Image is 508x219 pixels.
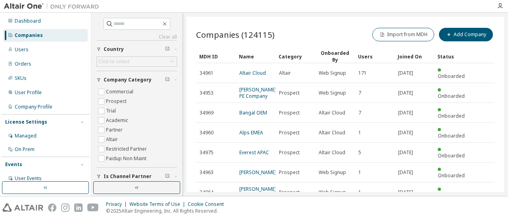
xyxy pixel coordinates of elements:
[15,104,52,110] div: Company Profile
[239,186,276,199] a: [PERSON_NAME] _gml
[165,173,170,180] span: Clear filter
[398,90,413,96] span: [DATE]
[196,29,275,40] span: Companies (124115)
[398,169,413,176] span: [DATE]
[239,70,266,76] a: Altair Cloud
[438,93,465,99] span: Onboarded
[15,32,43,39] div: Companies
[104,77,152,83] span: Company Category
[398,70,413,76] span: [DATE]
[4,2,103,10] img: Altair One
[15,133,37,139] div: Managed
[279,189,300,196] span: Prospect
[200,149,214,156] span: 34975
[279,130,300,136] span: Prospect
[98,58,129,65] div: Click to select
[200,110,214,116] span: 34969
[438,112,465,119] span: Onboarded
[358,130,361,136] span: 1
[279,169,300,176] span: Prospect
[319,130,345,136] span: Altair Cloud
[358,149,361,156] span: 5
[358,90,361,96] span: 7
[165,77,170,83] span: Clear filter
[318,50,352,63] div: Onboarded By
[15,146,35,153] div: On Prem
[438,73,465,79] span: Onboarded
[106,135,119,144] label: Altair
[48,203,56,212] img: facebook.svg
[106,201,129,207] div: Privacy
[239,50,272,63] div: Name
[106,116,130,125] label: Academic
[319,169,346,176] span: Web Signup
[319,149,345,156] span: Altair Cloud
[104,173,152,180] span: Is Channel Partner
[279,149,300,156] span: Prospect
[319,70,346,76] span: Web Signup
[398,50,431,63] div: Joined On
[104,46,124,52] span: Country
[200,130,214,136] span: 34960
[358,169,361,176] span: 1
[87,203,99,212] img: youtube.svg
[439,28,493,41] button: Add Company
[106,207,229,214] p: © 2025 Altair Engineering, Inc. All Rights Reserved.
[15,18,41,24] div: Dashboard
[279,70,291,76] span: Altair
[15,89,42,96] div: User Profile
[15,175,42,182] div: User Events
[319,90,346,96] span: Web Signup
[438,152,465,159] span: Onboarded
[372,28,434,41] button: Import from MDH
[398,149,413,156] span: [DATE]
[239,149,269,156] a: Everest APAC
[239,86,276,99] a: [PERSON_NAME] PE Company
[129,201,188,207] div: Website Terms of Use
[398,189,413,196] span: [DATE]
[96,168,177,185] button: Is Channel Partner
[398,110,413,116] span: [DATE]
[279,90,300,96] span: Prospect
[358,110,361,116] span: 7
[199,50,233,63] div: MDH ID
[200,90,214,96] span: 34953
[61,203,69,212] img: instagram.svg
[96,71,177,89] button: Company Category
[279,110,300,116] span: Prospect
[5,119,47,125] div: License Settings
[437,50,471,63] div: Status
[97,57,177,66] div: Click to select
[106,154,148,163] label: Paidup Non Maint
[239,109,267,116] a: Bangal OEM
[438,172,465,179] span: Onboarded
[200,169,214,176] span: 34963
[165,46,170,52] span: Clear filter
[358,189,361,196] span: 1
[239,169,276,176] a: [PERSON_NAME]
[15,61,31,67] div: Orders
[74,203,83,212] img: linkedin.svg
[239,129,263,136] a: Alps EMEA
[96,34,177,40] a: Clear all
[106,144,148,154] label: Restricted Partner
[2,203,43,212] img: altair_logo.svg
[200,70,214,76] span: 34961
[438,132,465,139] span: Onboarded
[5,161,22,168] div: Events
[96,41,177,58] button: Country
[319,110,345,116] span: Altair Cloud
[15,75,27,81] div: SKUs
[106,106,117,116] label: Trial
[279,50,312,63] div: Category
[106,87,135,97] label: Commercial
[358,50,391,63] div: Users
[358,70,367,76] span: 171
[398,130,413,136] span: [DATE]
[319,189,346,196] span: Web Signup
[188,201,229,207] div: Cookie Consent
[106,97,128,106] label: Prospect
[106,125,124,135] label: Partner
[15,47,29,53] div: Users
[200,189,214,196] span: 34964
